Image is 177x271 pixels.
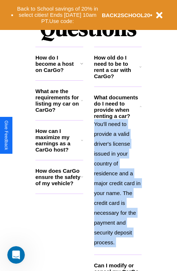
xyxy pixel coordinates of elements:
p: You'll need to provide a valid driver's license issued in your country of residence and a major c... [94,119,142,247]
div: Give Feedback [4,121,9,150]
b: BACK2SCHOOL20 [102,12,150,18]
h3: What are the requirements for listing my car on CarGo? [35,88,81,113]
h3: How can I maximize my earnings as a CarGo host? [35,128,81,153]
iframe: Intercom live chat [7,246,25,264]
h3: How old do I need to be to rent a car with CarGo? [94,54,140,79]
h3: How does CarGo ensure the safety of my vehicle? [35,168,81,186]
button: Back to School savings of 20% in select cities! Ends [DATE] 10am PT.Use code: [14,4,102,26]
h3: What documents do I need to provide when renting a car? [94,94,140,119]
h3: How do I become a host on CarGo? [35,54,80,73]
